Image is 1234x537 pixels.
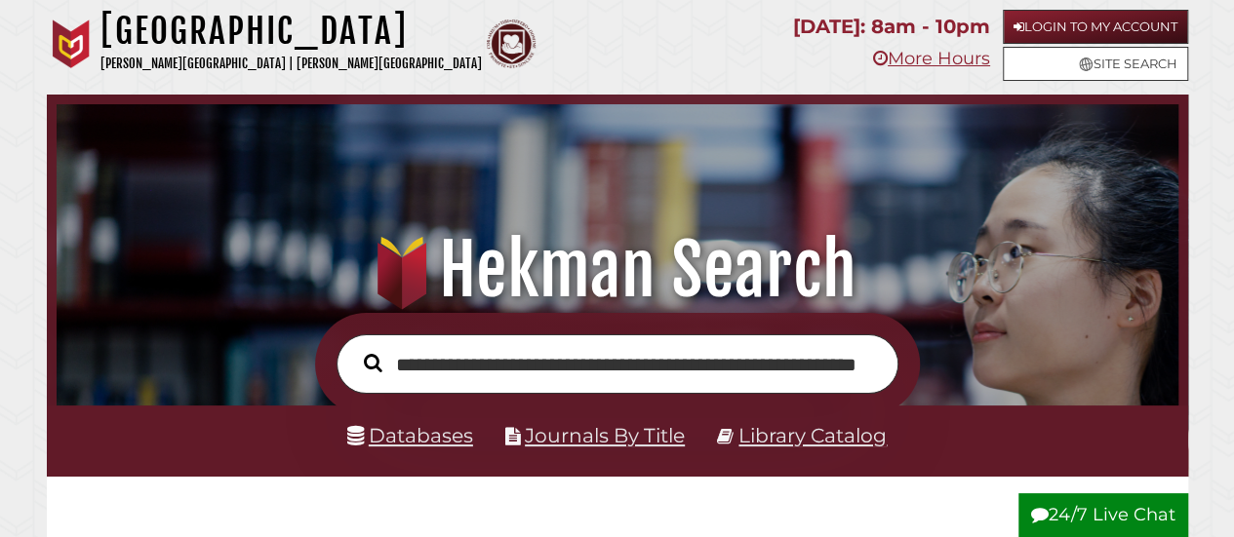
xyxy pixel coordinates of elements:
a: More Hours [873,48,990,69]
img: Calvin University [47,19,96,68]
h1: Hekman Search [74,227,1159,313]
h1: [GEOGRAPHIC_DATA] [100,10,482,53]
p: [PERSON_NAME][GEOGRAPHIC_DATA] | [PERSON_NAME][GEOGRAPHIC_DATA] [100,53,482,75]
a: Databases [347,423,473,447]
img: Calvin Theological Seminary [487,19,536,68]
a: Site Search [1003,47,1188,81]
a: Login to My Account [1003,10,1188,44]
a: Library Catalog [738,423,887,447]
i: Search [364,353,382,372]
button: Search [354,349,392,377]
a: Journals By Title [525,423,685,447]
p: [DATE]: 8am - 10pm [793,10,990,44]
